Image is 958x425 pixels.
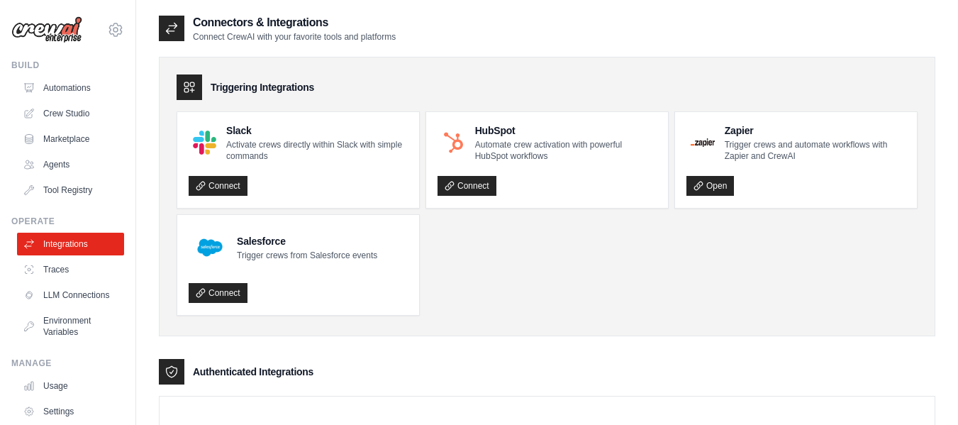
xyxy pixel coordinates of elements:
p: Connect CrewAI with your favorite tools and platforms [193,31,396,43]
a: Tool Registry [17,179,124,202]
a: Settings [17,400,124,423]
a: Connect [189,283,247,303]
p: Trigger crews and automate workflows with Zapier and CrewAI [725,139,906,162]
h3: Authenticated Integrations [193,365,313,379]
h4: Salesforce [237,234,377,248]
h2: Connectors & Integrations [193,14,396,31]
h4: HubSpot [475,123,657,138]
img: HubSpot Logo [442,131,465,155]
p: Automate crew activation with powerful HubSpot workflows [475,139,657,162]
img: Logo [11,16,82,43]
a: Environment Variables [17,309,124,343]
a: Integrations [17,233,124,255]
h3: Triggering Integrations [211,80,314,94]
h4: Zapier [725,123,906,138]
a: Marketplace [17,128,124,150]
a: Agents [17,153,124,176]
img: Zapier Logo [691,138,715,147]
a: Traces [17,258,124,281]
p: Activate crews directly within Slack with simple commands [226,139,408,162]
img: Slack Logo [193,131,216,154]
a: Open [686,176,734,196]
a: LLM Connections [17,284,124,307]
div: Manage [11,358,124,369]
a: Connect [438,176,496,196]
div: Build [11,60,124,71]
p: Trigger crews from Salesforce events [237,250,377,261]
div: Operate [11,216,124,227]
a: Connect [189,176,247,196]
a: Usage [17,375,124,397]
a: Automations [17,77,124,99]
img: Salesforce Logo [193,231,227,265]
h4: Slack [226,123,408,138]
a: Crew Studio [17,102,124,125]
